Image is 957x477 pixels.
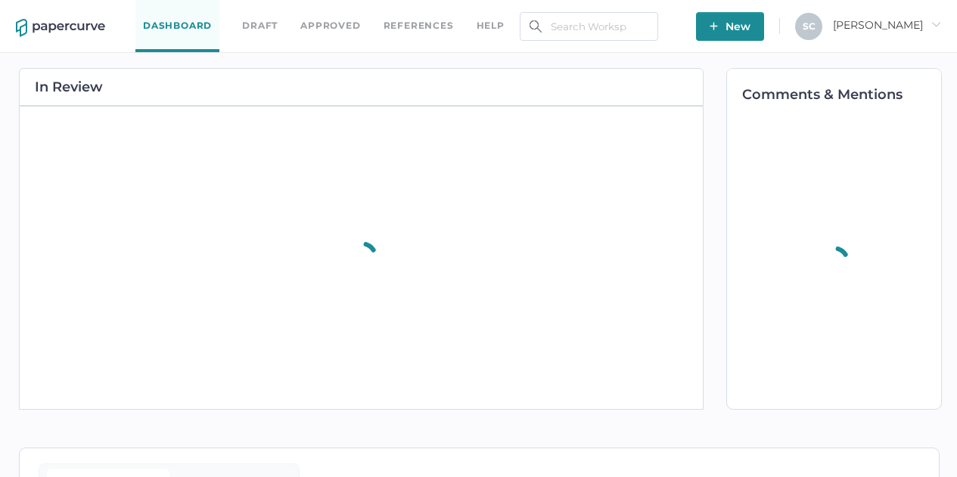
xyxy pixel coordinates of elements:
[477,17,505,34] div: help
[35,80,103,94] h2: In Review
[300,17,360,34] a: Approved
[696,12,764,41] button: New
[384,17,454,34] a: References
[833,18,941,32] span: [PERSON_NAME]
[331,223,393,293] div: animation
[803,20,816,32] span: S C
[931,19,941,29] i: arrow_right
[742,88,941,101] h2: Comments & Mentions
[242,17,278,34] a: Draft
[16,19,105,37] img: papercurve-logo-colour.7244d18c.svg
[710,12,750,41] span: New
[520,12,658,41] input: Search Workspace
[803,228,865,297] div: animation
[710,22,718,30] img: plus-white.e19ec114.svg
[530,20,542,33] img: search.bf03fe8b.svg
